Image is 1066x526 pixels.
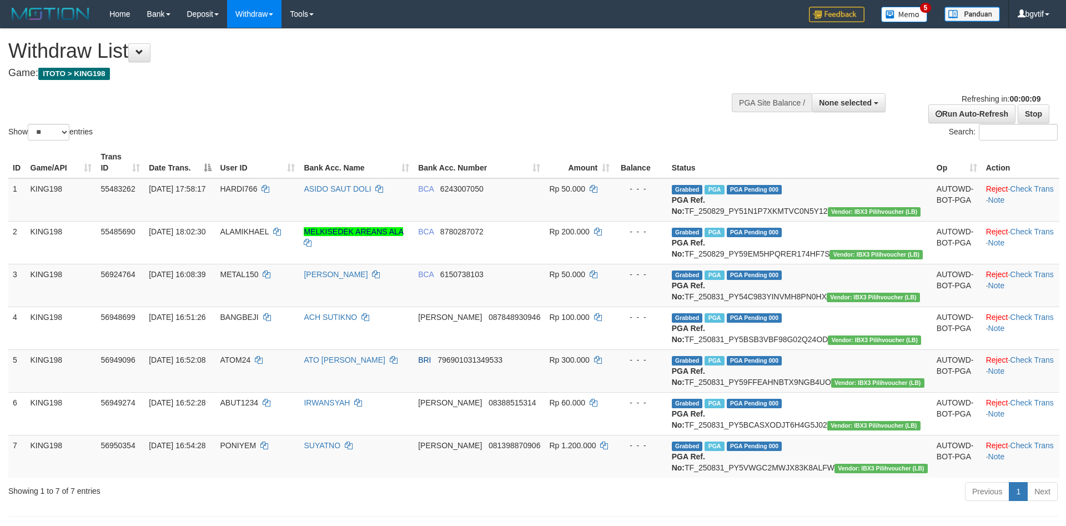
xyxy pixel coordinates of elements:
a: Note [988,452,1005,461]
span: [DATE] 16:51:26 [149,313,205,322]
td: KING198 [26,178,97,222]
a: Reject [986,398,1008,407]
span: Rp 200.000 [549,227,589,236]
b: PGA Ref. No: [672,281,705,301]
a: Note [988,281,1005,290]
span: Copy 6150738103 to clipboard [440,270,484,279]
span: Marked by bgvdixe [705,313,724,323]
div: - - - [619,312,662,323]
a: Previous [965,482,1009,501]
span: BCA [418,184,434,193]
a: 1 [1009,482,1028,501]
span: ABUT1234 [220,398,258,407]
td: TF_250831_PY5BSB3VBF98G02Q24OD [667,307,932,349]
span: Vendor URL: https://dashboard.q2checkout.com/secure [834,464,928,473]
a: Reject [986,227,1008,236]
b: PGA Ref. No: [672,452,705,472]
td: 7 [8,435,26,478]
span: Refreshing in: [962,94,1040,103]
td: 4 [8,307,26,349]
span: Marked by bgvdixe [705,399,724,408]
span: [DATE] 16:54:28 [149,441,205,450]
span: Marked by bgvdixe [705,442,724,451]
span: PGA Pending [727,399,782,408]
span: PGA Pending [727,185,782,194]
th: Date Trans.: activate to sort column descending [144,147,215,178]
td: · · [982,264,1059,307]
span: [PERSON_NAME] [418,441,482,450]
span: BCA [418,227,434,236]
span: PGA Pending [727,313,782,323]
span: Copy 087848930946 to clipboard [489,313,540,322]
span: Copy 8780287072 to clipboard [440,227,484,236]
th: User ID: activate to sort column ascending [216,147,300,178]
a: Reject [986,441,1008,450]
a: Check Trans [1010,355,1054,364]
span: 55483262 [100,184,135,193]
span: PONIYEM [220,441,257,450]
td: · · [982,221,1059,264]
span: Marked by bgvdixe [705,228,724,237]
h4: Game: [8,68,700,79]
span: Rp 50.000 [549,184,585,193]
td: 2 [8,221,26,264]
div: - - - [619,354,662,365]
th: Trans ID: activate to sort column ascending [96,147,144,178]
div: - - - [619,183,662,194]
span: Vendor URL: https://dashboard.q2checkout.com/secure [827,293,920,302]
td: KING198 [26,264,97,307]
span: Grabbed [672,228,703,237]
div: Showing 1 to 7 of 7 entries [8,481,436,497]
button: None selected [812,93,886,112]
a: Note [988,324,1005,333]
a: ATO [PERSON_NAME] [304,355,385,364]
span: [DATE] 16:08:39 [149,270,205,279]
span: Grabbed [672,270,703,280]
td: AUTOWD-BOT-PGA [932,178,982,222]
td: AUTOWD-BOT-PGA [932,221,982,264]
span: Copy 796901031349533 to clipboard [438,355,502,364]
label: Search: [949,124,1058,141]
a: Note [988,409,1005,418]
th: Bank Acc. Name: activate to sort column ascending [299,147,414,178]
span: 56949096 [100,355,135,364]
span: BCA [418,270,434,279]
span: Rp 1.200.000 [549,441,596,450]
span: None selected [819,98,872,107]
span: [PERSON_NAME] [418,398,482,407]
b: PGA Ref. No: [672,324,705,344]
input: Search: [979,124,1058,141]
td: · · [982,307,1059,349]
span: [DATE] 17:58:17 [149,184,205,193]
td: 5 [8,349,26,392]
a: [PERSON_NAME] [304,270,368,279]
span: Copy 6243007050 to clipboard [440,184,484,193]
span: Vendor URL: https://dashboard.q2checkout.com/secure [829,250,923,259]
span: Grabbed [672,399,703,408]
span: Copy 081398870906 to clipboard [489,441,540,450]
span: 56924764 [100,270,135,279]
span: [DATE] 16:52:28 [149,398,205,407]
b: PGA Ref. No: [672,238,705,258]
span: Rp 300.000 [549,355,589,364]
td: AUTOWD-BOT-PGA [932,307,982,349]
th: Status [667,147,932,178]
a: Run Auto-Refresh [928,104,1015,123]
span: ALAMIKHAEL [220,227,269,236]
a: Note [988,196,1005,204]
span: 5 [920,3,932,13]
a: Next [1027,482,1058,501]
a: Reject [986,270,1008,279]
td: AUTOWD-BOT-PGA [932,392,982,435]
span: 55485690 [100,227,135,236]
a: IRWANSYAH [304,398,350,407]
td: AUTOWD-BOT-PGA [932,264,982,307]
span: Marked by bgvdixe [705,185,724,194]
td: · · [982,349,1059,392]
td: TF_250829_PY51N1P7XKMTVC0N5Y12 [667,178,932,222]
a: Check Trans [1010,270,1054,279]
strong: 00:00:09 [1009,94,1040,103]
span: [DATE] 18:02:30 [149,227,205,236]
span: ATOM24 [220,355,251,364]
td: · · [982,435,1059,478]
